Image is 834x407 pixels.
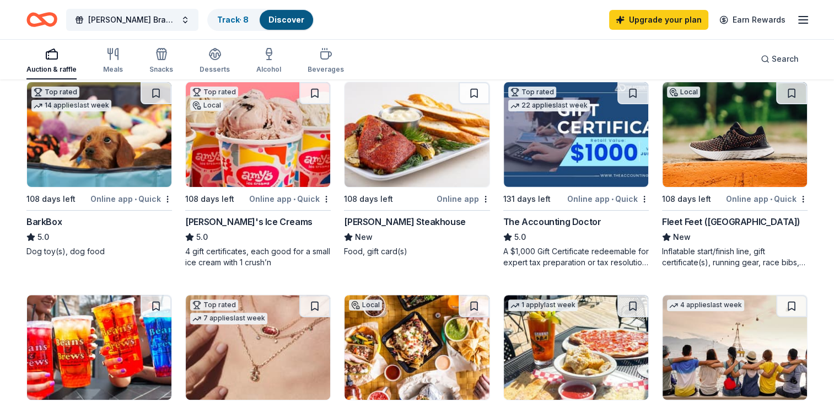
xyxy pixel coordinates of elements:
img: Image for Beans & Brews Coffee House [27,295,171,400]
div: Auction & raffle [26,65,77,74]
div: Fleet Feet ([GEOGRAPHIC_DATA]) [662,215,800,228]
div: A $1,000 Gift Certificate redeemable for expert tax preparation or tax resolution services—recipi... [503,246,649,268]
div: Online app Quick [90,192,172,206]
div: 108 days left [26,192,76,206]
a: Home [26,7,57,33]
img: Image for Amy's Ice Creams [186,82,330,187]
button: Search [752,48,808,70]
img: Image for Slices Pizzeria [504,295,648,400]
div: Top rated [508,87,556,98]
span: • [293,195,295,203]
span: • [611,195,614,203]
button: Auction & raffle [26,43,77,79]
img: Image for BarkBox [27,82,171,187]
span: New [673,231,691,244]
div: Online app [437,192,490,206]
span: • [770,195,772,203]
div: Desserts [200,65,230,74]
div: BarkBox [26,215,62,228]
span: • [134,195,137,203]
a: Track· 8 [217,15,249,24]
div: Beverages [308,65,344,74]
div: [PERSON_NAME]'s Ice Creams [185,215,313,228]
div: Alcohol [256,65,281,74]
div: 108 days left [185,192,234,206]
div: Local [190,100,223,111]
div: 4 gift certificates, each good for a small ice cream with 1 crush’n [185,246,331,268]
img: Image for Let's Roam [663,295,807,400]
div: 7 applies last week [190,313,267,324]
a: Earn Rewards [713,10,792,30]
div: The Accounting Doctor [503,215,601,228]
div: Local [667,87,700,98]
button: Meals [103,43,123,79]
button: Alcohol [256,43,281,79]
div: 1 apply last week [508,299,578,311]
img: Image for Fleet Feet (Houston) [663,82,807,187]
div: Dog toy(s), dog food [26,246,172,257]
img: Image for The Accounting Doctor [504,82,648,187]
div: 4 applies last week [667,299,744,311]
div: Top rated [190,87,238,98]
div: 131 days left [503,192,551,206]
span: 5.0 [514,231,526,244]
div: Top rated [190,299,238,310]
a: Image for Perry's Steakhouse108 days leftOnline app[PERSON_NAME] SteakhouseNewFood, gift card(s) [344,82,489,257]
a: Image for Amy's Ice CreamsTop ratedLocal108 days leftOnline app•Quick[PERSON_NAME]'s Ice Creams5.... [185,82,331,268]
button: Snacks [149,43,173,79]
a: Upgrade your plan [609,10,708,30]
div: Food, gift card(s) [344,246,489,257]
span: [PERSON_NAME] Bras for the Cause Annual Event [88,13,176,26]
div: Top rated [31,87,79,98]
img: Image for Perry's Steakhouse [345,82,489,187]
div: [PERSON_NAME] Steakhouse [344,215,465,228]
button: Desserts [200,43,230,79]
button: [PERSON_NAME] Bras for the Cause Annual Event [66,9,198,31]
img: Image for Cabo Bob's [345,295,489,400]
a: Image for BarkBoxTop rated14 applieslast week108 days leftOnline app•QuickBarkBox5.0Dog toy(s), d... [26,82,172,257]
span: New [355,231,373,244]
div: 14 applies last week [31,100,111,111]
div: Inflatable start/finish line, gift certificate(s), running gear, race bibs, coupons [662,246,808,268]
div: Online app Quick [726,192,808,206]
span: 5.0 [196,231,208,244]
div: 22 applies last week [508,100,590,111]
div: 108 days left [344,192,393,206]
div: 108 days left [662,192,711,206]
div: Online app Quick [249,192,331,206]
button: Beverages [308,43,344,79]
button: Track· 8Discover [207,9,314,31]
div: Online app Quick [567,192,649,206]
a: Discover [268,15,304,24]
span: 5.0 [37,231,49,244]
span: Search [772,52,799,66]
div: Snacks [149,65,173,74]
img: Image for Kendra Scott [186,295,330,400]
a: Image for Fleet Feet (Houston)Local108 days leftOnline app•QuickFleet Feet ([GEOGRAPHIC_DATA])New... [662,82,808,268]
div: Meals [103,65,123,74]
div: Local [349,299,382,310]
a: Image for The Accounting DoctorTop rated22 applieslast week131 days leftOnline app•QuickThe Accou... [503,82,649,268]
